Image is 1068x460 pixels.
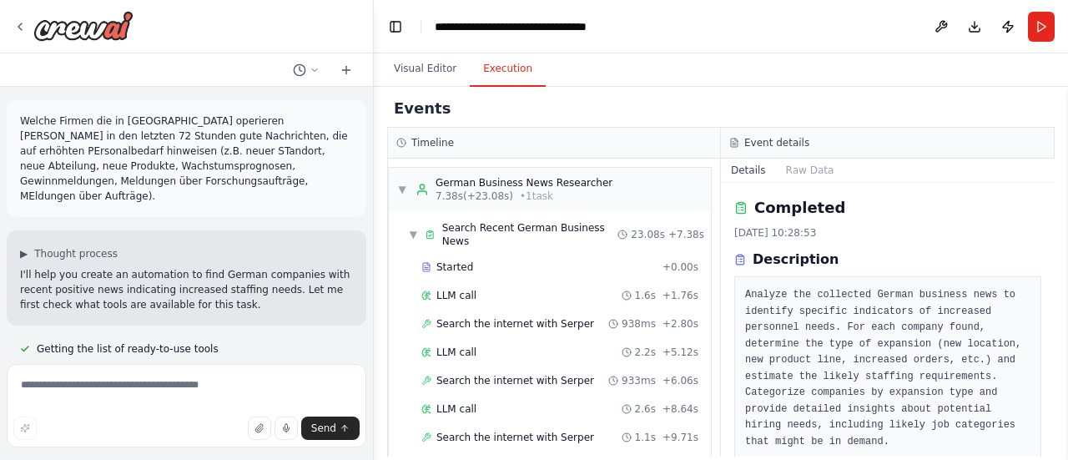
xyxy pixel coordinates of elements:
[13,417,37,440] button: Improve this prompt
[311,422,336,435] span: Send
[435,18,587,35] nav: breadcrumb
[442,221,618,248] span: Search Recent German Business News
[662,374,698,387] span: + 6.06s
[436,190,513,203] span: 7.38s (+23.08s)
[721,159,776,182] button: Details
[248,417,271,440] button: Upload files
[37,342,219,356] span: Getting the list of ready-to-use tools
[631,228,665,241] span: 23.08s
[776,159,844,182] button: Raw Data
[301,417,360,440] button: Send
[635,346,656,359] span: 2.2s
[33,11,133,41] img: Logo
[520,190,553,203] span: • 1 task
[275,417,298,440] button: Click to speak your automation idea
[286,60,326,80] button: Switch to previous chat
[436,431,594,444] span: Search the internet with Serper
[34,247,118,260] span: Thought process
[384,15,407,38] button: Hide left sidebar
[662,402,698,416] span: + 8.64s
[754,196,845,220] h2: Completed
[436,317,594,331] span: Search the internet with Serper
[753,250,839,270] h3: Description
[436,374,594,387] span: Search the internet with Serper
[436,176,612,190] div: German Business News Researcher
[470,52,546,87] button: Execution
[662,431,698,444] span: + 9.71s
[436,402,476,416] span: LLM call
[744,136,809,149] h3: Event details
[394,97,451,120] h2: Events
[662,289,698,302] span: + 1.76s
[436,289,476,302] span: LLM call
[734,226,1041,240] div: [DATE] 10:28:53
[380,52,470,87] button: Visual Editor
[397,183,407,196] span: ▼
[409,228,418,241] span: ▼
[635,402,656,416] span: 2.6s
[20,114,353,204] p: Welche Firmen die in [GEOGRAPHIC_DATA] operieren [PERSON_NAME] in den letzten 72 Stunden gute Nac...
[436,260,473,274] span: Started
[20,267,353,312] p: I'll help you create an automation to find German companies with recent positive news indicating ...
[668,228,704,241] span: + 7.38s
[662,346,698,359] span: + 5.12s
[662,317,698,331] span: + 2.80s
[436,346,476,359] span: LLM call
[635,431,656,444] span: 1.1s
[20,247,28,260] span: ▶
[333,60,360,80] button: Start a new chat
[635,289,656,302] span: 1.6s
[745,287,1030,450] pre: Analyze the collected German business news to identify specific indicators of increased personnel...
[411,136,454,149] h3: Timeline
[622,317,656,331] span: 938ms
[622,374,656,387] span: 933ms
[662,260,698,274] span: + 0.00s
[20,247,118,260] button: ▶Thought process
